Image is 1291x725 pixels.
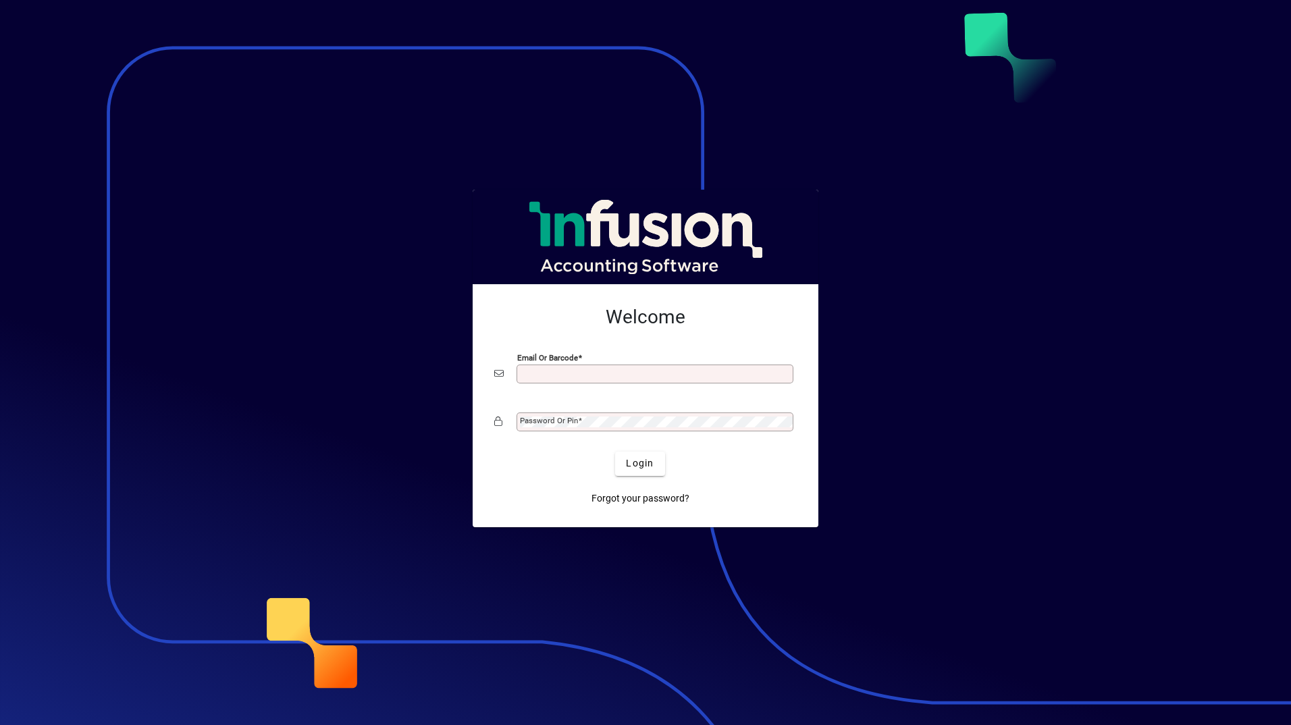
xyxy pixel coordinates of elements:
[517,352,578,362] mat-label: Email or Barcode
[626,456,654,471] span: Login
[586,487,695,511] a: Forgot your password?
[615,452,664,476] button: Login
[494,306,797,329] h2: Welcome
[591,491,689,506] span: Forgot your password?
[520,416,578,425] mat-label: Password or Pin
